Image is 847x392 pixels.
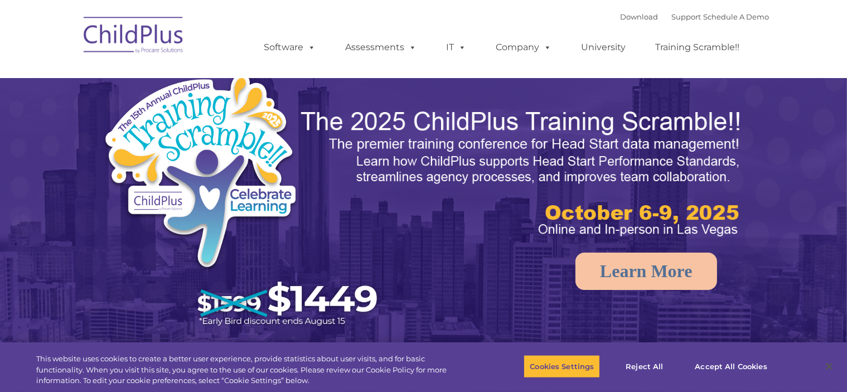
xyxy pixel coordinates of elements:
[645,36,751,59] a: Training Scramble!!
[621,12,769,21] font: |
[704,12,769,21] a: Schedule A Demo
[36,354,466,386] div: This website uses cookies to create a better user experience, provide statistics about user visit...
[672,12,701,21] a: Support
[335,36,428,59] a: Assessments
[435,36,478,59] a: IT
[253,36,327,59] a: Software
[689,355,773,378] button: Accept All Cookies
[78,9,190,65] img: ChildPlus by Procare Solutions
[575,253,717,290] a: Learn More
[524,355,600,378] button: Cookies Settings
[621,12,659,21] a: Download
[485,36,563,59] a: Company
[155,119,202,128] span: Phone number
[570,36,637,59] a: University
[609,355,679,378] button: Reject All
[817,354,841,379] button: Close
[155,74,189,82] span: Last name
